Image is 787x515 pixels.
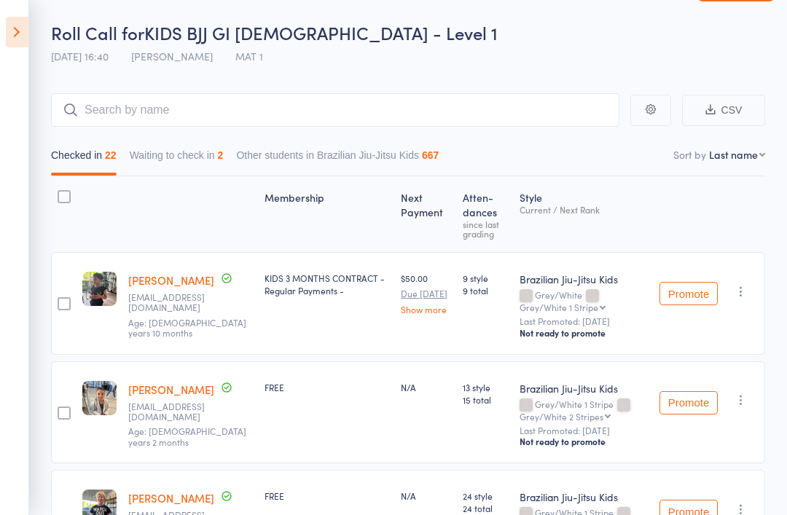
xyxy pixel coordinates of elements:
div: 667 [422,149,439,161]
div: KIDS 3 MONTHS CONTRACT - Regular Payments - [265,272,390,296]
span: KIDS BJJ GI [DEMOGRAPHIC_DATA] - Level 1 [144,20,498,44]
div: 22 [105,149,117,161]
div: Brazilian Jiu-Jitsu Kids [520,381,648,396]
div: since last grading [463,219,508,238]
span: 13 style [463,381,508,393]
div: Current / Next Rank [520,205,648,214]
span: Roll Call for [51,20,144,44]
div: $50.00 [401,272,450,314]
img: image1735943607.png [82,272,117,306]
small: Due [DATE] [401,288,450,299]
small: thaisbullos@hotmail.com [128,401,223,422]
span: [DATE] 16:40 [51,49,109,63]
div: N/A [401,381,450,393]
div: Membership [259,183,396,245]
button: Waiting to check in2 [130,142,224,176]
button: CSV [682,95,765,126]
div: N/A [401,490,450,502]
label: Sort by [673,147,706,162]
div: Not ready to promote [520,436,648,447]
div: Atten­dances [457,183,514,245]
div: Next Payment [395,183,456,245]
div: Grey/White 1 Stripe [520,302,598,312]
div: Brazilian Jiu-Jitsu Kids [520,490,648,504]
small: Lisle.balea@gmail.com [128,292,223,313]
div: Grey/White [520,290,648,312]
a: [PERSON_NAME] [128,272,214,288]
button: Promote [659,391,718,414]
img: image1757467333.png [82,381,117,415]
div: Grey/White 2 Stripes [520,412,603,421]
span: Age: [DEMOGRAPHIC_DATA] years 10 months [128,316,246,339]
div: Style [514,183,654,245]
div: Last name [709,147,758,162]
span: 24 style [463,490,508,502]
div: Grey/White 1 Stripe [520,399,648,421]
button: Checked in22 [51,142,117,176]
span: 9 style [463,272,508,284]
span: [PERSON_NAME] [131,49,213,63]
a: [PERSON_NAME] [128,490,214,506]
a: [PERSON_NAME] [128,382,214,397]
div: Brazilian Jiu-Jitsu Kids [520,272,648,286]
a: Show more [401,304,450,314]
span: 15 total [463,393,508,406]
span: MAT 1 [235,49,263,63]
button: Other students in Brazilian Jiu-Jitsu Kids667 [236,142,439,176]
input: Search by name [51,93,619,127]
div: FREE [265,381,390,393]
div: 2 [218,149,224,161]
span: 9 total [463,284,508,296]
button: Promote [659,282,718,305]
div: Not ready to promote [520,327,648,339]
small: Last Promoted: [DATE] [520,316,648,326]
span: 24 total [463,502,508,514]
span: Age: [DEMOGRAPHIC_DATA] years 2 months [128,425,246,447]
small: Last Promoted: [DATE] [520,425,648,436]
div: FREE [265,490,390,502]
